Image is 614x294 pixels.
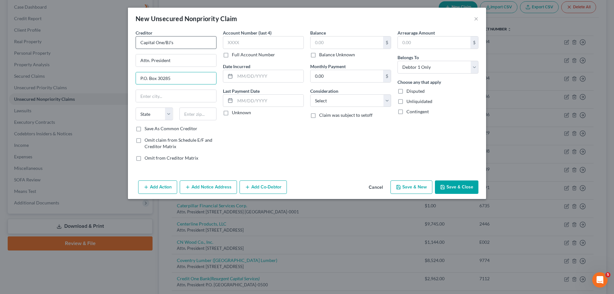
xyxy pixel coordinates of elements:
[136,30,153,36] span: Creditor
[145,137,212,149] span: Omit claim from Schedule E/F and Creditor Matrix
[364,181,388,194] button: Cancel
[235,95,303,107] input: MM/DD/YYYY
[474,15,478,22] button: ×
[232,109,251,116] label: Unknown
[406,99,432,104] span: Unliquidated
[310,88,338,94] label: Consideration
[136,72,216,84] input: Apt, Suite, etc...
[319,112,373,118] span: Claim was subject to setoff
[179,107,217,120] input: Enter zip...
[311,36,383,49] input: 0.00
[145,125,197,132] label: Save As Common Creditor
[383,70,391,82] div: $
[319,52,355,58] label: Balance Unknown
[310,63,346,70] label: Monthly Payment
[232,52,275,58] label: Full Account Number
[605,272,610,277] span: 5
[435,180,478,194] button: Save & Close
[223,29,272,36] label: Account Number (last 4)
[180,180,237,194] button: Add Notice Address
[136,14,237,23] div: New Unsecured Nonpriority Claim
[311,70,383,82] input: 0.00
[223,36,304,49] input: XXXX
[383,36,391,49] div: $
[223,88,260,94] label: Last Payment Date
[470,36,478,49] div: $
[592,272,608,288] iframe: Intercom live chat
[240,180,287,194] button: Add Co-Debtor
[310,29,326,36] label: Balance
[136,54,216,67] input: Enter address...
[398,55,419,60] span: Belongs To
[223,63,250,70] label: Date Incurred
[235,70,303,82] input: MM/DD/YYYY
[398,29,435,36] label: Arrearage Amount
[138,180,177,194] button: Add Action
[398,79,441,85] label: Choose any that apply
[398,36,470,49] input: 0.00
[145,155,198,161] span: Omit from Creditor Matrix
[136,36,216,49] input: Search creditor by name...
[136,90,216,102] input: Enter city...
[390,180,432,194] button: Save & New
[406,88,425,94] span: Disputed
[406,109,429,114] span: Contingent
